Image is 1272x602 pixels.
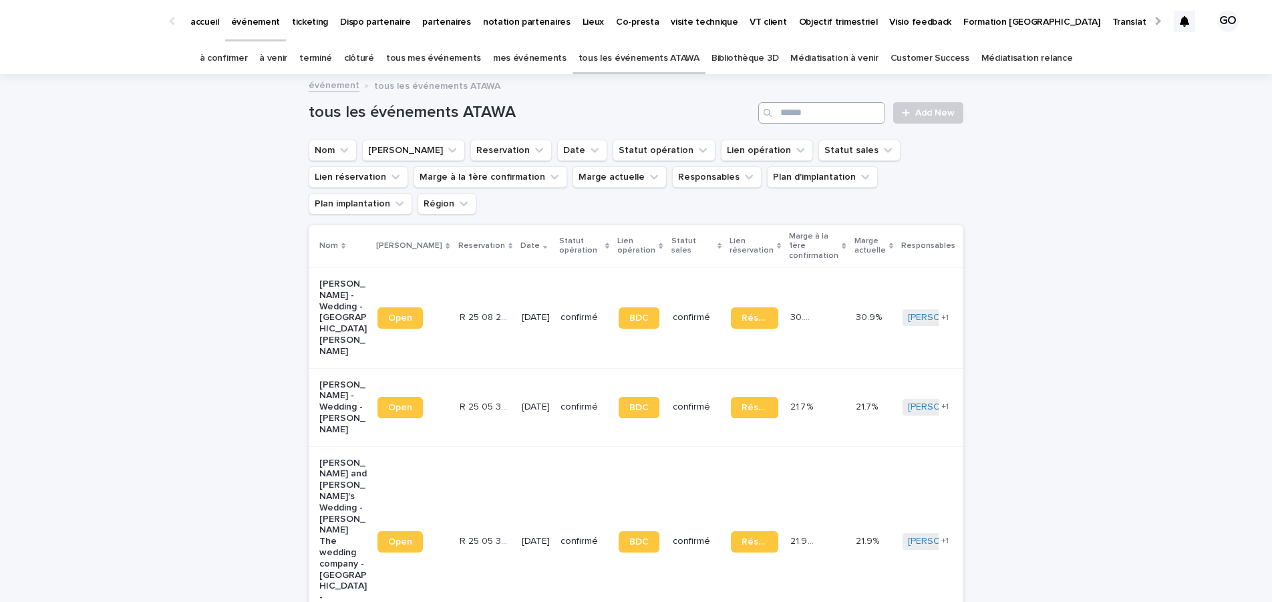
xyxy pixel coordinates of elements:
[742,537,768,547] span: Réservation
[376,239,442,253] p: [PERSON_NAME]
[557,140,607,161] button: Date
[319,279,367,357] p: [PERSON_NAME] - Wedding - [GEOGRAPHIC_DATA][PERSON_NAME]
[941,403,949,411] span: + 1
[386,43,481,74] a: tous mes événements
[559,234,602,259] p: Statut opération
[374,78,500,92] p: tous les événements ATAWA
[673,312,720,323] p: confirmé
[319,380,367,436] p: [PERSON_NAME] - Wedding - [PERSON_NAME]
[619,397,659,418] a: BDC
[619,307,659,329] a: BDC
[561,312,608,323] p: confirmé
[891,43,969,74] a: Customer Success
[629,403,649,412] span: BDC
[619,531,659,553] a: BDC
[200,43,248,74] a: à confirmer
[460,399,510,413] p: R 25 05 3705
[493,43,567,74] a: mes événements
[388,537,412,547] span: Open
[259,43,287,74] a: à venir
[309,193,412,214] button: Plan implantation
[981,43,1073,74] a: Médiatisation relance
[460,533,510,547] p: R 25 05 3506
[731,531,778,553] a: Réservation
[617,234,655,259] p: Lien opération
[309,368,1169,446] tr: [PERSON_NAME] - Wedding - [PERSON_NAME]OpenR 25 05 3705R 25 05 3705 [DATE]confirméBDCconfirméRése...
[458,239,505,253] p: Reservation
[767,166,878,188] button: Plan d'implantation
[377,397,423,418] a: Open
[790,533,817,547] p: 21.9 %
[388,313,412,323] span: Open
[856,533,882,547] p: 21.9%
[414,166,567,188] button: Marge à la 1ère confirmation
[561,402,608,413] p: confirmé
[573,166,667,188] button: Marge actuelle
[721,140,813,161] button: Lien opération
[908,312,981,323] a: [PERSON_NAME]
[941,537,949,545] span: + 1
[377,307,423,329] a: Open
[27,8,156,35] img: Ls34BcGeRexTGTNfXpUC
[309,140,357,161] button: Nom
[561,536,608,547] p: confirmé
[856,309,885,323] p: 30.9%
[309,166,408,188] button: Lien réservation
[915,108,955,118] span: Add New
[418,193,476,214] button: Région
[629,537,649,547] span: BDC
[522,536,550,547] p: [DATE]
[908,536,981,547] a: [PERSON_NAME]
[1217,11,1239,32] div: GO
[790,43,879,74] a: Médiatisation à venir
[388,403,412,412] span: Open
[579,43,699,74] a: tous les événements ATAWA
[742,403,768,412] span: Réservation
[299,43,332,74] a: terminé
[901,239,955,253] p: Responsables
[789,229,838,263] p: Marge à la 1ère confirmation
[818,140,901,161] button: Statut sales
[673,536,720,547] p: confirmé
[629,313,649,323] span: BDC
[856,399,881,413] p: 21.7%
[963,234,1019,259] p: Plan d'implantation
[309,267,1169,368] tr: [PERSON_NAME] - Wedding - [GEOGRAPHIC_DATA][PERSON_NAME]OpenR 25 08 241R 25 08 241 [DATE]confirmé...
[460,309,510,323] p: R 25 08 241
[731,397,778,418] a: Réservation
[344,43,374,74] a: clôturé
[790,309,817,323] p: 30.9 %
[673,402,720,413] p: confirmé
[522,312,550,323] p: [DATE]
[790,399,816,413] p: 21.7 %
[520,239,540,253] p: Date
[309,77,359,92] a: événement
[613,140,715,161] button: Statut opération
[711,43,778,74] a: Bibliothèque 3D
[309,103,753,122] h1: tous les événements ATAWA
[908,402,981,413] a: [PERSON_NAME]
[742,313,768,323] span: Réservation
[377,531,423,553] a: Open
[672,166,762,188] button: Responsables
[941,314,949,322] span: + 1
[319,239,338,253] p: Nom
[671,234,714,259] p: Statut sales
[731,307,778,329] a: Réservation
[730,234,774,259] p: Lien réservation
[758,102,885,124] input: Search
[893,102,963,124] a: Add New
[362,140,465,161] button: Lien Stacker
[522,402,550,413] p: [DATE]
[854,234,886,259] p: Marge actuelle
[470,140,552,161] button: Reservation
